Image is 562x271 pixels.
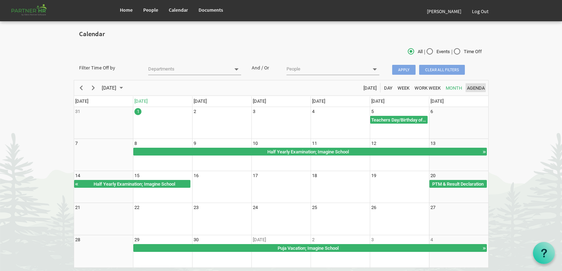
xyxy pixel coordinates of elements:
[312,204,317,211] div: Thursday, September 25, 2025
[312,140,317,147] div: Thursday, September 11, 2025
[444,83,463,92] button: Month
[429,180,487,188] div: PTM &amp; Result Declaration Begin From Saturday, September 20, 2025 at 12:00:00 AM GMT+05:30 End...
[133,244,487,252] div: Puja Vacation Begin From Monday, September 29, 2025 at 12:00:00 AM GMT+05:30 Ends At Wednesday, O...
[76,83,86,92] button: Previous
[148,64,230,74] input: Departments
[413,83,442,92] button: Work Week
[371,108,374,115] div: Friday, September 5, 2025
[392,65,416,75] span: Apply
[134,98,148,104] span: [DATE]
[371,204,376,211] div: Friday, September 26, 2025
[430,108,433,115] div: Saturday, September 6, 2025
[194,140,196,147] div: Tuesday, September 9, 2025
[74,180,191,188] div: Half Yearly Examination Begin From Monday, September 8, 2025 at 12:00:00 AM GMT+05:30 Ends At Tue...
[74,80,489,268] schedule: of September 2025
[383,83,394,92] button: Day
[100,83,126,92] button: September 2025
[397,84,410,92] span: Week
[430,204,435,211] div: Saturday, September 27, 2025
[134,204,139,211] div: Monday, September 22, 2025
[87,80,99,95] div: next period
[312,236,315,243] div: Thursday, October 2, 2025
[134,148,482,155] div: Half Yearly Examination; Imagine School
[430,172,435,179] div: Saturday, September 20, 2025
[194,108,196,115] div: Tuesday, September 2, 2025
[133,148,487,156] div: Half Yearly Examination Begin From Monday, September 8, 2025 at 12:00:00 AM GMT+05:30 Ends At Tue...
[194,98,207,104] span: [DATE]
[194,172,199,179] div: Tuesday, September 16, 2025
[169,7,188,13] span: Calendar
[371,236,374,243] div: Friday, October 3, 2025
[363,84,377,92] span: [DATE]
[371,172,376,179] div: Friday, September 19, 2025
[445,84,463,92] span: Month
[134,236,139,243] div: Monday, September 29, 2025
[430,98,444,104] span: [DATE]
[396,83,411,92] button: Week
[99,80,127,95] div: September 2025
[134,108,141,115] div: Monday, September 1, 2025
[427,49,450,55] span: Events
[466,84,485,92] span: Agenda
[408,49,423,55] span: All
[422,1,467,21] a: [PERSON_NAME]
[467,1,494,21] a: Log Out
[430,140,435,147] div: Saturday, September 13, 2025
[286,64,368,74] input: People
[454,49,482,55] span: Time Off
[253,108,255,115] div: Wednesday, September 3, 2025
[134,244,482,252] div: Puja Vacation; Imagine School
[371,98,384,104] span: [DATE]
[430,180,486,187] div: PTM & Result Declaration
[101,84,117,92] span: [DATE]
[253,98,266,104] span: [DATE]
[350,47,489,57] div: | |
[383,84,393,92] span: Day
[120,7,133,13] span: Home
[194,204,199,211] div: Tuesday, September 23, 2025
[362,83,378,92] button: Today
[430,236,433,243] div: Saturday, October 4, 2025
[370,116,428,124] div: Teachers Day/Birthday of Prophet Mohammad Begin From Friday, September 5, 2025 at 12:00:00 AM GMT...
[75,80,87,95] div: previous period
[75,204,80,211] div: Sunday, September 21, 2025
[312,108,315,115] div: Thursday, September 4, 2025
[88,83,98,92] button: Next
[74,64,143,71] div: Filter Time Off by
[143,7,158,13] span: People
[75,172,80,179] div: Sunday, September 14, 2025
[371,116,427,123] div: Teachers Day/Birthday of [DEMOGRAPHIC_DATA][PERSON_NAME]
[312,98,325,104] span: [DATE]
[134,172,139,179] div: Monday, September 15, 2025
[419,65,465,75] span: Clear all filters
[75,236,80,243] div: Sunday, September 28, 2025
[199,7,223,13] span: Documents
[253,140,258,147] div: Wednesday, September 10, 2025
[79,180,190,187] div: Half Yearly Examination; Imagine School
[75,98,88,104] span: [DATE]
[253,172,258,179] div: Wednesday, September 17, 2025
[246,64,281,71] div: And / Or
[253,204,258,211] div: Wednesday, September 24, 2025
[75,108,80,115] div: Sunday, August 31, 2025
[371,140,376,147] div: Friday, September 12, 2025
[253,236,266,243] div: Wednesday, October 1, 2025
[134,140,137,147] div: Monday, September 8, 2025
[414,84,441,92] span: Work Week
[312,172,317,179] div: Thursday, September 18, 2025
[194,236,199,243] div: Tuesday, September 30, 2025
[75,140,78,147] div: Sunday, September 7, 2025
[79,30,483,38] h2: Calendar
[466,83,486,92] button: Agenda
